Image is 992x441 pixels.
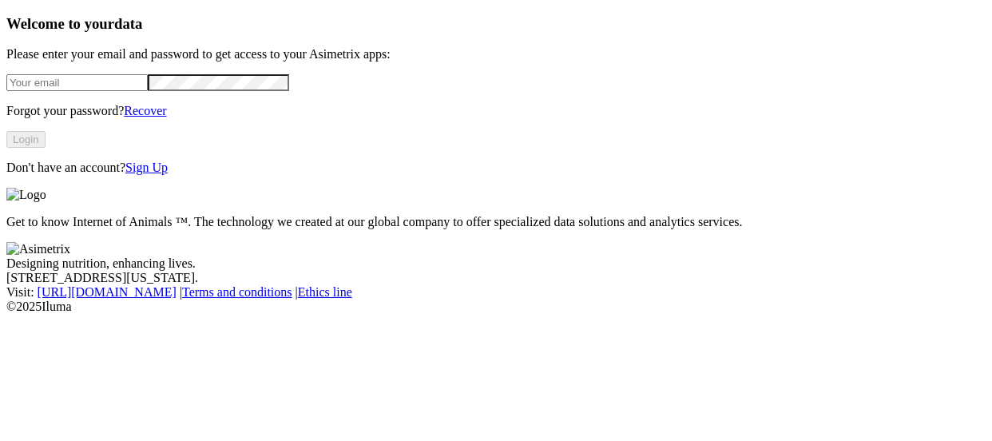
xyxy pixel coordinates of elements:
input: Your email [6,74,148,91]
button: Login [6,131,46,148]
a: Terms and conditions [182,285,292,299]
div: © 2025 Iluma [6,300,986,314]
span: data [114,15,142,32]
img: Asimetrix [6,242,70,256]
a: Recover [124,104,166,117]
div: Designing nutrition, enhancing lives. [6,256,986,271]
a: Ethics line [298,285,352,299]
a: [URL][DOMAIN_NAME] [38,285,177,299]
p: Get to know Internet of Animals ™. The technology we created at our global company to offer speci... [6,215,986,229]
img: Logo [6,188,46,202]
h3: Welcome to your [6,15,986,33]
p: Please enter your email and password to get access to your Asimetrix apps: [6,47,986,62]
div: [STREET_ADDRESS][US_STATE]. [6,271,986,285]
p: Forgot your password? [6,104,986,118]
p: Don't have an account? [6,161,986,175]
div: Visit : | | [6,285,986,300]
a: Sign Up [125,161,168,174]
